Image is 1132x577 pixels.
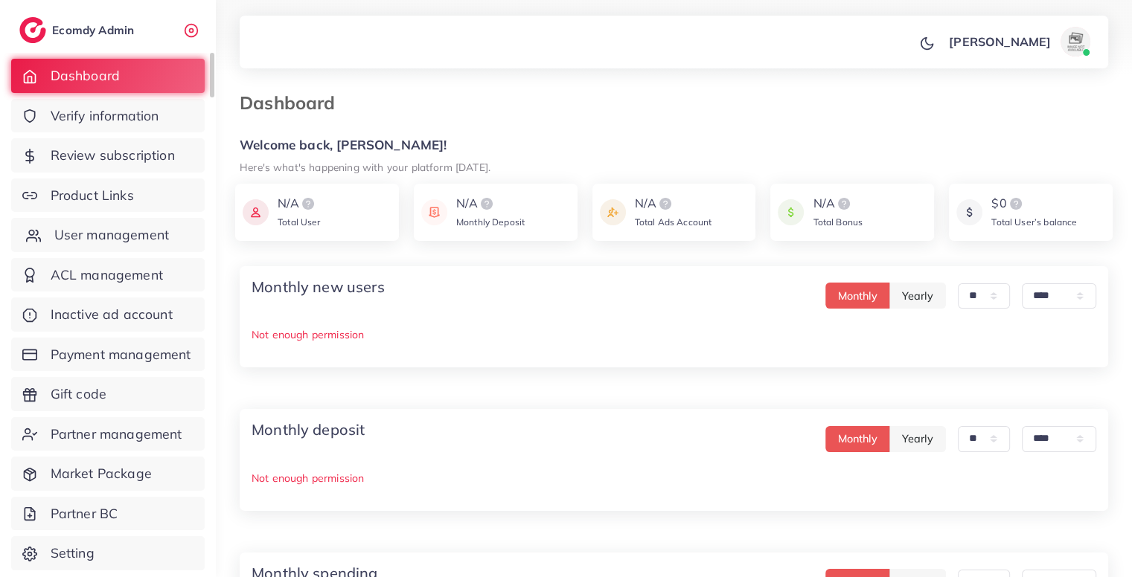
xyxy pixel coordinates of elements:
a: Product Links [11,178,205,213]
button: Yearly [889,426,946,452]
div: N/A [635,195,712,213]
a: ACL management [11,258,205,292]
small: Here's what's happening with your platform [DATE]. [240,161,490,173]
span: Product Links [51,186,134,205]
button: Monthly [825,426,890,452]
h5: Welcome back, [PERSON_NAME]! [240,138,1108,153]
span: Partner BC [51,504,118,523]
img: icon payment [243,195,269,230]
img: logo [19,17,46,43]
h4: Monthly new users [252,278,385,296]
a: Partner BC [11,497,205,531]
span: Gift code [51,384,106,404]
p: Not enough permission [252,326,1096,344]
a: Market Package [11,457,205,491]
img: logo [299,195,317,213]
span: Inactive ad account [51,305,173,324]
span: User management [54,225,169,245]
h4: Monthly deposit [252,421,365,439]
a: Inactive ad account [11,297,205,332]
div: N/A [456,195,525,213]
span: Market Package [51,464,152,483]
img: icon payment [421,195,447,230]
span: Setting [51,544,95,563]
div: N/A [278,195,321,213]
span: Monthly Deposit [456,216,525,228]
img: logo [478,195,496,213]
img: logo [656,195,674,213]
a: Partner management [11,417,205,451]
span: ACL management [51,265,163,285]
img: icon payment [600,195,626,230]
a: Dashboard [11,59,205,93]
a: Setting [11,536,205,570]
p: Not enough permission [252,469,1096,487]
button: Yearly [889,283,946,309]
span: Payment management [51,345,191,364]
a: Verify information [11,99,205,133]
span: Review subscription [51,146,175,165]
a: Gift code [11,377,205,411]
a: Payment management [11,338,205,372]
div: $0 [991,195,1077,213]
h2: Ecomdy Admin [52,23,138,37]
span: Total User [278,216,321,228]
span: Partner management [51,425,182,444]
span: Total User’s balance [991,216,1077,228]
span: Dashboard [51,66,120,86]
img: logo [835,195,853,213]
button: Monthly [825,283,890,309]
img: icon payment [956,195,982,230]
img: icon payment [778,195,804,230]
span: Total Ads Account [635,216,712,228]
div: N/A [813,195,863,213]
a: User management [11,218,205,252]
a: logoEcomdy Admin [19,17,138,43]
a: Review subscription [11,138,205,173]
img: logo [1007,195,1025,213]
span: Total Bonus [813,216,863,228]
span: Verify information [51,106,159,126]
h3: Dashboard [240,92,347,114]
